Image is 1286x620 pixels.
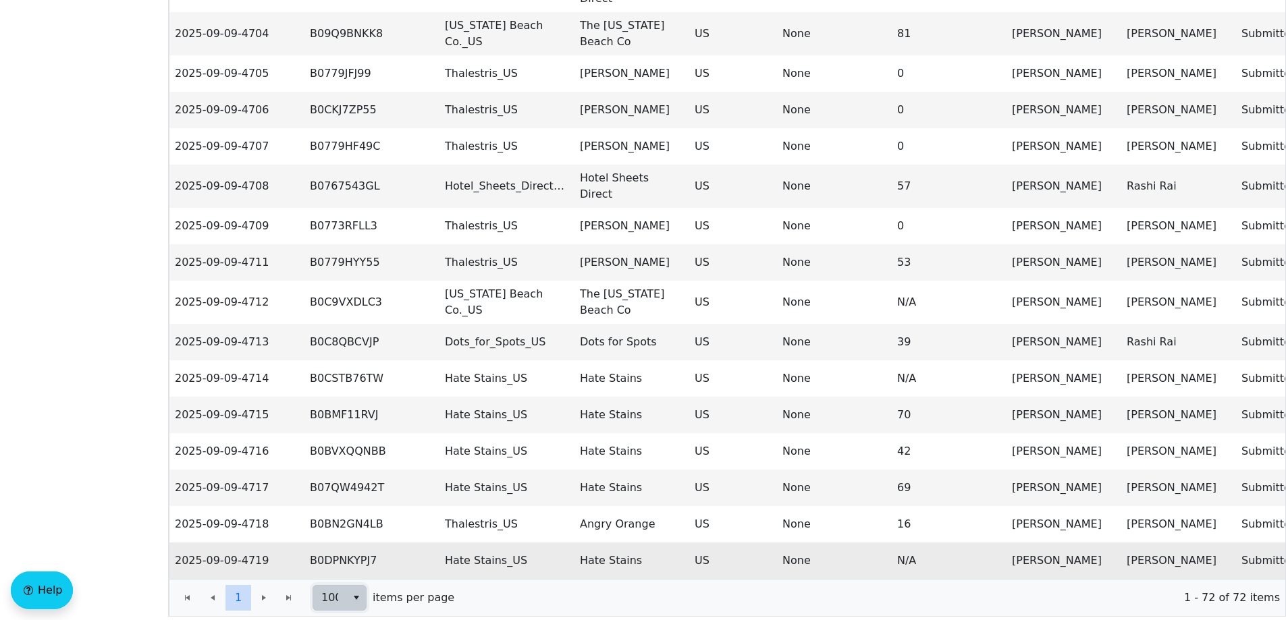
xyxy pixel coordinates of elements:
[892,360,1007,397] td: N/A
[169,542,304,579] td: 2025-09-09-4719
[1121,165,1236,208] td: Rashi Rai
[439,244,574,281] td: Thalestris_US
[439,165,574,208] td: Hotel_Sheets_Direct_US
[777,542,892,579] td: None
[169,397,304,433] td: 2025-09-09-4715
[439,470,574,506] td: Hate Stains_US
[689,165,777,208] td: US
[1121,12,1236,55] td: [PERSON_NAME]
[1121,433,1236,470] td: [PERSON_NAME]
[689,506,777,542] td: US
[1121,128,1236,165] td: [PERSON_NAME]
[169,92,304,128] td: 2025-09-09-4706
[304,281,439,324] td: B0C9VXDLC3
[304,244,439,281] td: B0779HYY55
[574,55,689,92] td: [PERSON_NAME]
[689,12,777,55] td: US
[169,281,304,324] td: 2025-09-09-4712
[892,92,1007,128] td: 0
[777,506,892,542] td: None
[169,360,304,397] td: 2025-09-09-4714
[892,470,1007,506] td: 69
[465,590,1280,606] span: 1 - 72 of 72 items
[574,470,689,506] td: Hate Stains
[304,324,439,360] td: B0C8QBCVJP
[373,590,454,606] span: items per page
[777,92,892,128] td: None
[777,12,892,55] td: None
[1007,208,1121,244] td: [PERSON_NAME]
[11,571,73,609] button: Help floatingactionbutton
[892,165,1007,208] td: 57
[777,360,892,397] td: None
[892,208,1007,244] td: 0
[892,506,1007,542] td: 16
[574,324,689,360] td: Dots for Spots
[169,244,304,281] td: 2025-09-09-4711
[1121,470,1236,506] td: [PERSON_NAME]
[439,55,574,92] td: Thalestris_US
[439,208,574,244] td: Thalestris_US
[169,12,304,55] td: 2025-09-09-4704
[439,92,574,128] td: Thalestris_US
[304,55,439,92] td: B0779JFJ99
[169,128,304,165] td: 2025-09-09-4707
[1007,506,1121,542] td: [PERSON_NAME]
[689,55,777,92] td: US
[1007,542,1121,579] td: [PERSON_NAME]
[892,12,1007,55] td: 81
[1007,55,1121,92] td: [PERSON_NAME]
[1121,397,1236,433] td: [PERSON_NAME]
[439,12,574,55] td: [US_STATE] Beach Co._US
[304,397,439,433] td: B0BMF11RVJ
[235,590,242,606] span: 1
[304,542,439,579] td: B0DPNKYPJ7
[1121,324,1236,360] td: Rashi Rai
[574,128,689,165] td: [PERSON_NAME]
[169,55,304,92] td: 2025-09-09-4705
[1007,470,1121,506] td: [PERSON_NAME]
[574,208,689,244] td: [PERSON_NAME]
[574,506,689,542] td: Angry Orange
[304,208,439,244] td: B0773RFLL3
[777,208,892,244] td: None
[777,55,892,92] td: None
[777,397,892,433] td: None
[689,433,777,470] td: US
[1007,165,1121,208] td: [PERSON_NAME]
[1007,92,1121,128] td: [PERSON_NAME]
[304,165,439,208] td: B0767543GL
[574,12,689,55] td: The [US_STATE] Beach Co
[777,324,892,360] td: None
[574,397,689,433] td: Hate Stains
[689,208,777,244] td: US
[439,360,574,397] td: Hate Stains_US
[689,92,777,128] td: US
[1007,360,1121,397] td: [PERSON_NAME]
[1121,506,1236,542] td: [PERSON_NAME]
[1121,244,1236,281] td: [PERSON_NAME]
[574,244,689,281] td: [PERSON_NAME]
[892,433,1007,470] td: 42
[1007,12,1121,55] td: [PERSON_NAME]
[1121,55,1236,92] td: [PERSON_NAME]
[777,128,892,165] td: None
[892,542,1007,579] td: N/A
[169,208,304,244] td: 2025-09-09-4709
[1121,208,1236,244] td: [PERSON_NAME]
[892,397,1007,433] td: 70
[38,582,62,598] span: Help
[1121,281,1236,324] td: [PERSON_NAME]
[1121,542,1236,579] td: [PERSON_NAME]
[689,244,777,281] td: US
[892,128,1007,165] td: 0
[777,470,892,506] td: None
[689,128,777,165] td: US
[304,433,439,470] td: B0BVXQQNBB
[439,324,574,360] td: Dots_for_Spots_US
[574,433,689,470] td: Hate Stains
[439,506,574,542] td: Thalestris_US
[892,244,1007,281] td: 53
[346,586,366,610] button: select
[304,92,439,128] td: B0CKJ7ZP55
